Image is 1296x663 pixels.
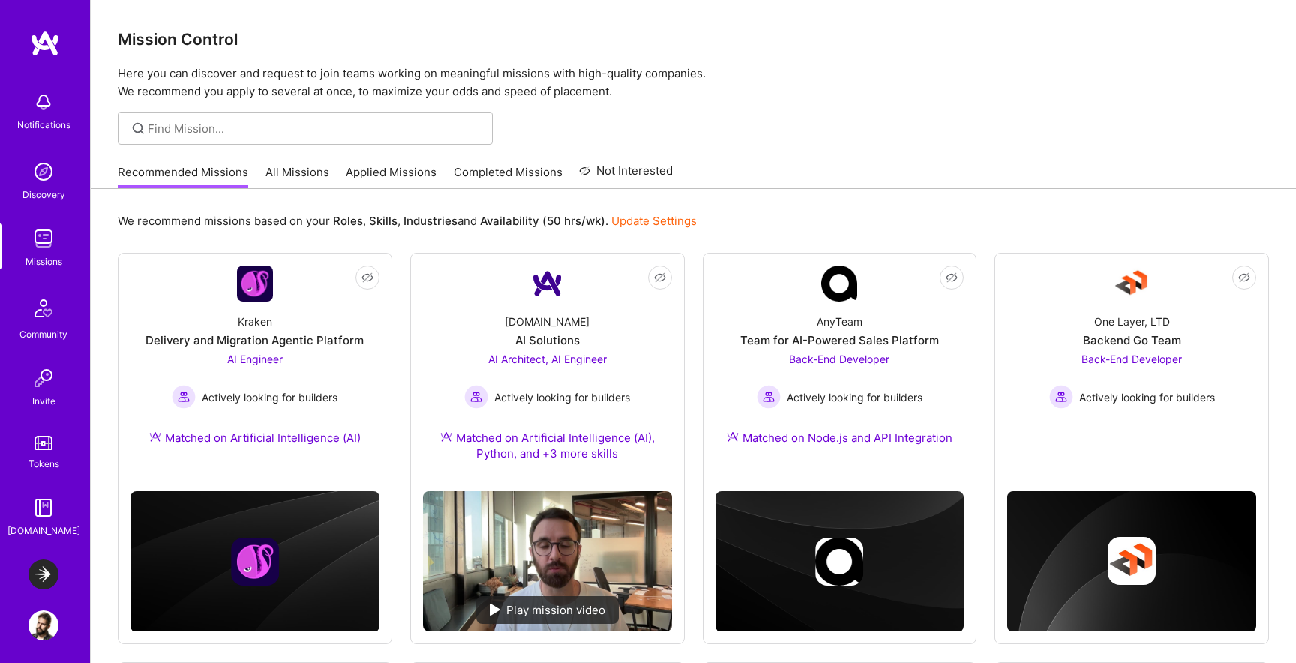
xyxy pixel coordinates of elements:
div: AnyTeam [817,313,862,329]
span: AI Engineer [227,352,283,365]
b: Skills [369,214,397,228]
img: Ateam Purple Icon [149,430,161,442]
a: Applied Missions [346,164,436,189]
a: Company LogoKrakenDelivery and Migration Agentic PlatformAI Engineer Actively looking for builder... [130,265,379,463]
a: Update Settings [611,214,697,228]
div: Kraken [238,313,272,329]
i: icon EyeClosed [946,271,958,283]
img: No Mission [423,491,672,631]
span: AI Architect, AI Engineer [488,352,607,365]
img: Company Logo [1114,265,1150,301]
div: Invite [32,393,55,409]
i: icon EyeClosed [361,271,373,283]
span: Actively looking for builders [494,389,630,405]
div: Notifications [17,117,70,133]
div: Team for AI-Powered Sales Platform [740,332,939,348]
a: User Avatar [25,610,62,640]
div: One Layer, LTD [1094,313,1170,329]
b: Roles [333,214,363,228]
i: icon EyeClosed [654,271,666,283]
h3: Mission Control [118,30,1269,49]
img: Actively looking for builders [464,385,488,409]
a: Company Logo[DOMAIN_NAME]AI SolutionsAI Architect, AI Engineer Actively looking for buildersActiv... [423,265,672,479]
img: User Avatar [28,610,58,640]
img: Actively looking for builders [172,385,196,409]
img: tokens [34,436,52,450]
img: Company Logo [529,265,565,301]
div: AI Solutions [515,332,580,348]
div: Matched on Artificial Intelligence (AI), Python, and +3 more skills [423,430,672,461]
p: Here you can discover and request to join teams working on meaningful missions with high-quality ... [118,64,1269,100]
a: Company LogoOne Layer, LTDBackend Go TeamBack-End Developer Actively looking for buildersActively... [1007,265,1256,442]
div: Missions [25,253,62,269]
img: LaunchDarkly: Experimentation Delivery Team [28,559,58,589]
div: Matched on Node.js and API Integration [727,430,952,445]
span: Back-End Developer [1081,352,1182,365]
div: Community [19,326,67,342]
img: teamwork [28,223,58,253]
div: Matched on Artificial Intelligence (AI) [149,430,361,445]
div: Delivery and Migration Agentic Platform [145,332,364,348]
a: All Missions [265,164,329,189]
img: logo [30,30,60,57]
img: Company Logo [237,265,273,301]
a: LaunchDarkly: Experimentation Delivery Team [25,559,62,589]
img: Company Logo [821,265,857,301]
a: Recommended Missions [118,164,248,189]
img: cover [130,491,379,632]
img: cover [715,491,964,632]
i: icon EyeClosed [1238,271,1250,283]
a: Completed Missions [454,164,562,189]
img: Invite [28,363,58,393]
div: Tokens [28,456,59,472]
p: We recommend missions based on your , , and . [118,213,697,229]
img: Ateam Purple Icon [440,430,452,442]
div: Play mission video [476,596,619,624]
img: Actively looking for builders [757,385,781,409]
span: Actively looking for builders [787,389,922,405]
b: Availability (50 hrs/wk) [480,214,605,228]
b: Industries [403,214,457,228]
input: Find Mission... [148,121,481,136]
img: Company logo [815,538,863,586]
img: Ateam Purple Icon [727,430,739,442]
div: Backend Go Team [1083,332,1181,348]
a: Not Interested [579,162,673,189]
div: Discovery [22,187,65,202]
div: [DOMAIN_NAME] [505,313,589,329]
img: discovery [28,157,58,187]
img: Community [25,290,61,326]
img: Actively looking for builders [1049,385,1073,409]
img: Company logo [231,538,279,586]
img: cover [1007,491,1256,632]
img: play [490,604,500,616]
a: Company LogoAnyTeamTeam for AI-Powered Sales PlatformBack-End Developer Actively looking for buil... [715,265,964,463]
span: Back-End Developer [789,352,889,365]
span: Actively looking for builders [202,389,337,405]
div: [DOMAIN_NAME] [7,523,80,538]
i: icon SearchGrey [130,120,147,137]
img: Company logo [1108,537,1156,585]
img: guide book [28,493,58,523]
img: bell [28,87,58,117]
span: Actively looking for builders [1079,389,1215,405]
